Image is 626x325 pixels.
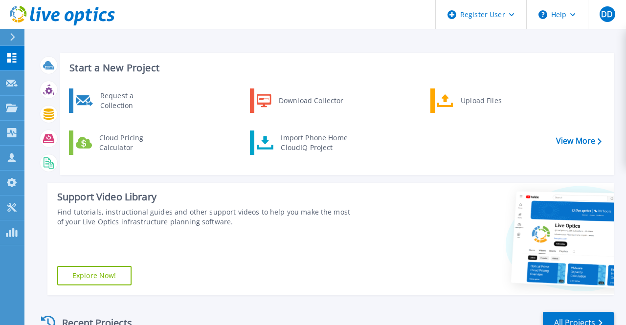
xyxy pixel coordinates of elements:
[601,10,613,18] span: DD
[69,63,601,73] h3: Start a New Project
[69,88,169,113] a: Request a Collection
[430,88,531,113] a: Upload Files
[274,91,348,110] div: Download Collector
[57,207,352,227] div: Find tutorials, instructional guides and other support videos to help you make the most of your L...
[95,91,167,110] div: Request a Collection
[456,91,528,110] div: Upload Files
[57,191,352,203] div: Support Video Library
[69,130,169,155] a: Cloud Pricing Calculator
[276,133,352,152] div: Import Phone Home CloudIQ Project
[250,88,350,113] a: Download Collector
[94,133,167,152] div: Cloud Pricing Calculator
[57,266,132,285] a: Explore Now!
[556,136,602,146] a: View More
